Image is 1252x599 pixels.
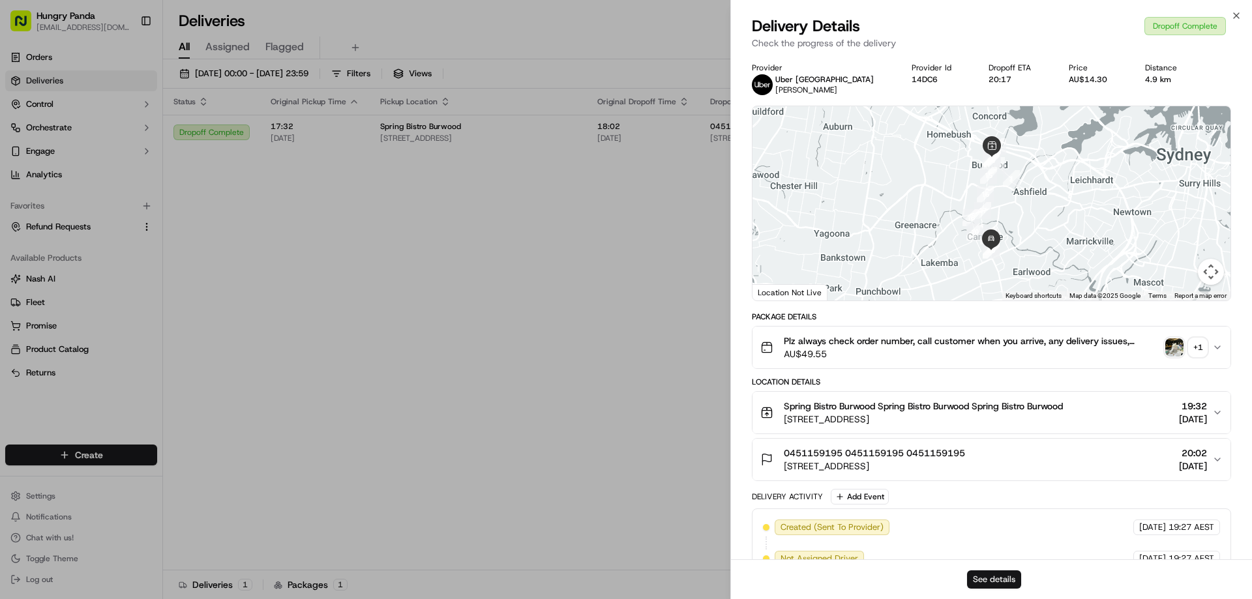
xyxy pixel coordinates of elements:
[1189,338,1207,357] div: + 1
[775,74,874,85] p: Uber [GEOGRAPHIC_DATA]
[222,128,237,144] button: Start new chat
[752,74,773,95] img: uber-new-logo.jpeg
[912,74,938,85] button: 14DC6
[8,286,105,310] a: 📗Knowledge Base
[784,460,965,473] span: [STREET_ADDRESS]
[989,74,1048,85] div: 20:17
[13,225,34,246] img: Asif Zaman Khan
[1165,338,1207,357] button: photo_proof_of_pickup image+1
[50,202,81,212] span: 9月17日
[26,291,100,304] span: Knowledge Base
[130,323,158,333] span: Pylon
[13,13,39,39] img: Nash
[13,52,237,73] p: Welcome 👋
[1145,63,1194,73] div: Distance
[1006,291,1062,300] button: Keyboard shortcuts
[1169,521,1214,533] span: 19:27 AEST
[59,124,214,138] div: Start new chat
[752,16,860,37] span: Delivery Details
[784,347,1160,360] span: AU$49.55
[974,202,991,219] div: 17
[1179,413,1207,426] span: [DATE]
[989,138,1006,155] div: 4
[784,446,965,460] span: 0451159195 0451159195 0451159195
[753,327,1230,368] button: Plz always check order number, call customer when you arrive, any delivery issues, Contact WhatsA...
[27,124,51,148] img: 1727276513143-84d647e1-66c0-4f92-a045-3c9f9f5dfd92
[752,63,891,73] div: Provider
[1139,553,1166,564] span: [DATE]
[980,167,997,184] div: 15
[1145,74,1194,85] div: 4.9 km
[988,157,1005,174] div: 2
[1003,170,1020,187] div: 1
[202,167,237,183] button: See all
[40,237,106,248] span: [PERSON_NAME]
[784,400,1063,413] span: Spring Bistro Burwood Spring Bistro Burwood Spring Bistro Burwood
[115,237,146,248] span: 8月27日
[756,284,799,300] img: Google
[753,439,1230,480] button: 0451159195 0451159195 0451159195[STREET_ADDRESS]20:02[DATE]
[1174,292,1227,299] a: Report a map error
[1169,553,1214,564] span: 19:27 AEST
[756,284,799,300] a: Open this area in Google Maps (opens a new window)
[1139,521,1166,533] span: [DATE]
[13,293,23,303] div: 📗
[912,63,968,73] div: Provider Id
[781,521,884,533] span: Created (Sent To Provider)
[34,84,235,98] input: Got a question? Start typing here...
[753,392,1230,433] button: Spring Bistro Burwood Spring Bistro Burwood Spring Bistro Burwood[STREET_ADDRESS]19:32[DATE]
[984,149,1001,166] div: 12
[1165,338,1184,357] img: photo_proof_of_pickup image
[1179,446,1207,460] span: 20:02
[1179,400,1207,413] span: 19:32
[110,293,121,303] div: 💻
[1198,259,1224,285] button: Map camera controls
[13,169,87,180] div: Past conversations
[753,284,827,300] div: Location Not Live
[784,334,1160,347] span: Plz always check order number, call customer when you arrive, any delivery issues, Contact WhatsA...
[26,238,37,248] img: 1736555255976-a54dd68f-1ca7-489b-9aae-adbdc363a1c4
[983,242,1000,259] div: 23
[13,124,37,148] img: 1736555255976-a54dd68f-1ca7-489b-9aae-adbdc363a1c4
[43,202,48,212] span: •
[752,37,1231,50] p: Check the progress of the delivery
[775,85,837,95] span: [PERSON_NAME]
[108,237,113,248] span: •
[831,489,889,504] button: Add Event
[123,291,209,304] span: API Documentation
[983,152,1000,169] div: 14
[966,224,983,241] div: 19
[784,413,1063,426] span: [STREET_ADDRESS]
[962,209,979,226] div: 18
[967,570,1021,589] button: See details
[980,227,997,244] div: 20
[781,553,858,564] span: Not Assigned Driver
[752,377,1231,387] div: Location Details
[59,138,179,148] div: We're available if you need us!
[92,323,158,333] a: Powered byPylon
[1069,74,1124,85] div: AU$14.30
[977,186,994,203] div: 16
[105,286,215,310] a: 💻API Documentation
[752,491,823,502] div: Delivery Activity
[752,312,1231,322] div: Package Details
[989,63,1048,73] div: Dropoff ETA
[1069,63,1124,73] div: Price
[1179,460,1207,473] span: [DATE]
[1148,292,1167,299] a: Terms (opens in new tab)
[1069,292,1140,299] span: Map data ©2025 Google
